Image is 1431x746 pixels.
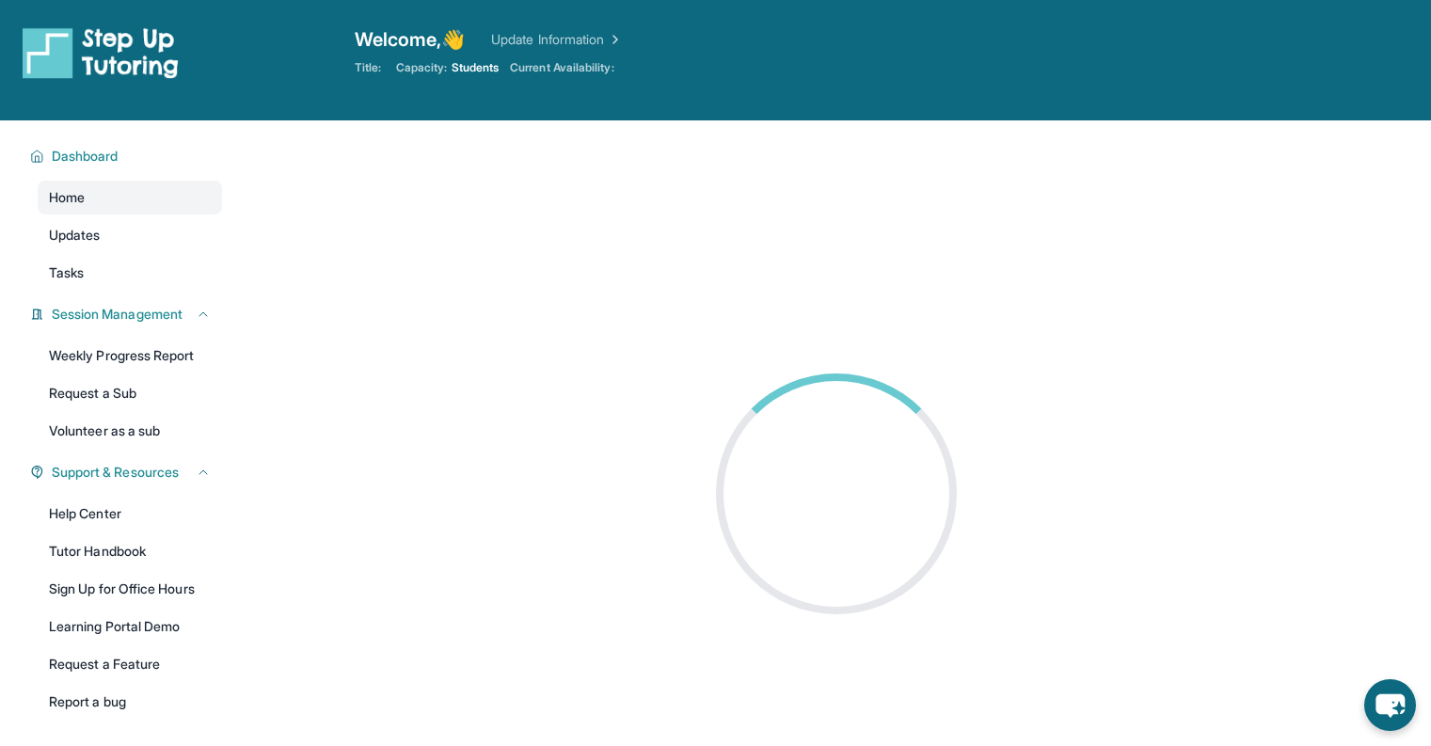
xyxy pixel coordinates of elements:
[452,60,500,75] span: Students
[49,188,85,207] span: Home
[38,610,222,643] a: Learning Portal Demo
[49,226,101,245] span: Updates
[38,414,222,448] a: Volunteer as a sub
[38,685,222,719] a: Report a bug
[491,30,623,49] a: Update Information
[52,147,119,166] span: Dashboard
[44,147,211,166] button: Dashboard
[44,463,211,482] button: Support & Resources
[510,60,613,75] span: Current Availability:
[38,497,222,531] a: Help Center
[38,339,222,373] a: Weekly Progress Report
[38,647,222,681] a: Request a Feature
[44,305,211,324] button: Session Management
[38,256,222,290] a: Tasks
[604,30,623,49] img: Chevron Right
[23,26,179,79] img: logo
[1364,679,1416,731] button: chat-button
[38,572,222,606] a: Sign Up for Office Hours
[396,60,448,75] span: Capacity:
[49,263,84,282] span: Tasks
[52,463,179,482] span: Support & Resources
[38,376,222,410] a: Request a Sub
[355,26,466,53] span: Welcome, 👋
[355,60,381,75] span: Title:
[38,181,222,214] a: Home
[38,218,222,252] a: Updates
[38,534,222,568] a: Tutor Handbook
[52,305,183,324] span: Session Management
